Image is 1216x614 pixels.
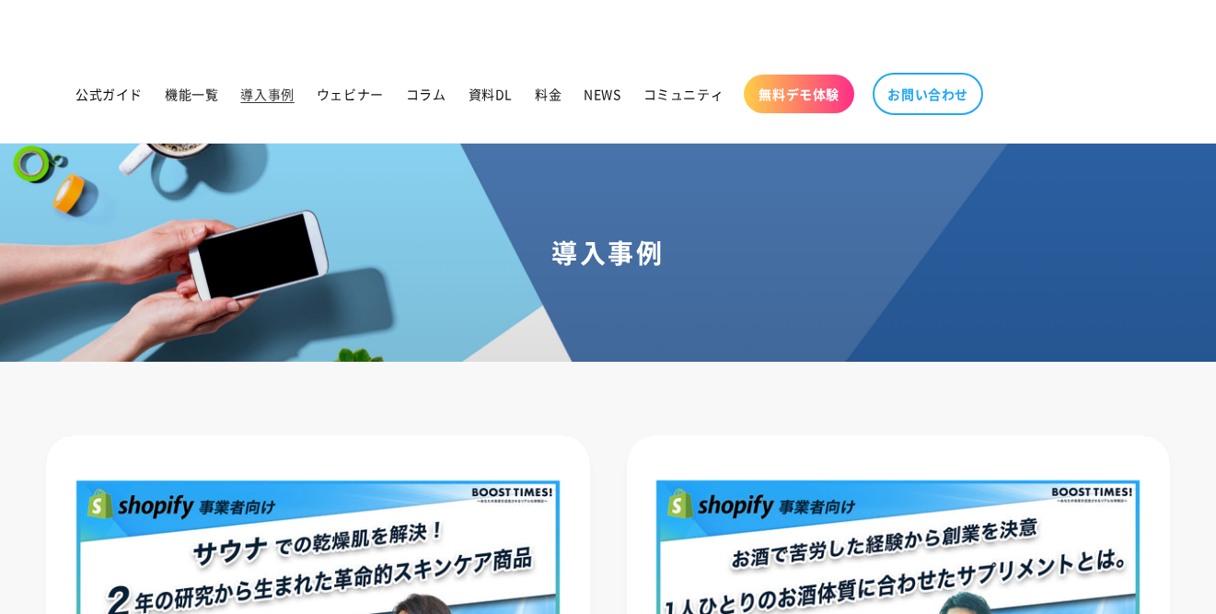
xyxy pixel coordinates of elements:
[524,75,573,113] a: 料金
[395,75,457,113] a: コラム
[887,86,968,102] span: お問い合わせ
[317,86,384,102] span: ウェビナー
[240,86,294,102] span: 導入事例
[75,86,143,102] span: 公式ガイド
[229,75,305,113] a: 導入事例
[759,86,840,102] span: 無料デモ体験
[573,75,631,113] a: NEWS
[873,73,983,115] a: お問い合わせ
[165,86,218,102] span: 機能一覧
[406,86,446,102] span: コラム
[535,86,562,102] span: 料金
[306,75,395,113] a: ウェビナー
[643,86,724,102] span: コミュニティ
[22,236,1194,269] h1: 導入事例
[154,75,229,113] a: 機能一覧
[469,86,513,102] span: 資料DL
[744,75,854,113] a: 無料デモ体験
[632,75,735,113] a: コミュニティ
[584,86,620,102] span: NEWS
[457,75,524,113] a: 資料DL
[64,75,154,113] a: 公式ガイド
